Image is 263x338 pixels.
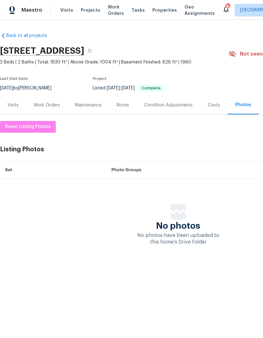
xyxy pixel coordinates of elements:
div: 8 [225,4,230,10]
button: Copy Address [84,45,96,57]
span: [DATE] [107,86,120,90]
span: Listed [93,86,164,90]
span: Reset Listing Photos [5,123,51,131]
span: Projects [81,7,100,13]
span: Tasks [131,8,145,12]
span: Project [93,77,107,81]
span: Maestro [21,7,42,13]
span: Geo Assignments [184,4,215,16]
span: [DATE] [121,86,135,90]
div: Photos [235,102,251,108]
div: Visits [8,102,19,108]
span: No photos [156,223,200,229]
div: Work Orders [34,102,60,108]
span: - [107,86,135,90]
span: Properties [152,7,177,13]
span: Work Orders [108,4,124,16]
div: Maintenance [75,102,102,108]
div: Condition Adjustments [144,102,193,108]
span: No photos have been uploaded to this home's Drive folder [137,233,219,244]
div: Costs [208,102,220,108]
span: Complete [139,86,163,90]
div: Notes [117,102,129,108]
span: Visits [60,7,73,13]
